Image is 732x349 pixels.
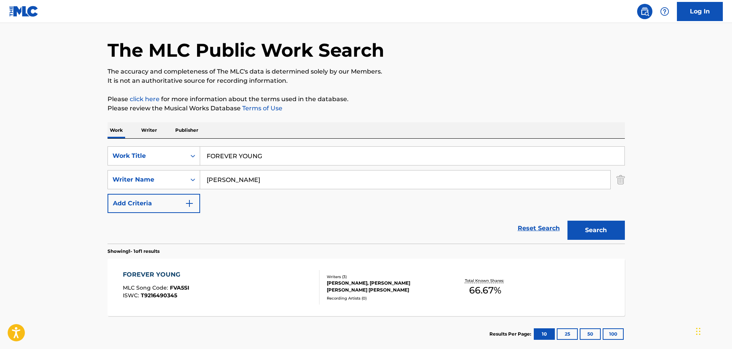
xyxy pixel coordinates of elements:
[327,295,442,301] div: Recording Artists ( 0 )
[696,320,701,343] div: Drag
[130,95,160,103] a: click here
[469,283,501,297] span: 66.67 %
[123,292,141,299] span: ISWC :
[112,151,181,161] div: Work Title
[241,105,282,112] a: Terms of Use
[694,312,732,349] iframe: Chat Widget
[108,95,625,104] p: Please for more information about the terms used in the database.
[327,280,442,293] div: [PERSON_NAME], [PERSON_NAME] [PERSON_NAME] [PERSON_NAME]
[173,122,201,138] p: Publisher
[123,270,189,279] div: FOREVER YOUNG
[185,199,194,208] img: 9d2ae6d4665cec9f34b9.svg
[170,284,189,291] span: FVA5SI
[677,2,723,21] a: Log In
[567,221,625,240] button: Search
[489,331,533,338] p: Results Per Page:
[9,6,39,17] img: MLC Logo
[141,292,177,299] span: T9216490345
[108,104,625,113] p: Please review the Musical Works Database
[108,146,625,244] form: Search Form
[139,122,159,138] p: Writer
[660,7,669,16] img: help
[557,328,578,340] button: 25
[108,122,125,138] p: Work
[640,7,649,16] img: search
[112,175,181,184] div: Writer Name
[108,259,625,316] a: FOREVER YOUNGMLC Song Code:FVA5SIISWC:T9216490345Writers (3)[PERSON_NAME], [PERSON_NAME] [PERSON_...
[327,274,442,280] div: Writers ( 3 )
[465,278,506,283] p: Total Known Shares:
[123,284,170,291] span: MLC Song Code :
[108,248,160,255] p: Showing 1 - 1 of 1 results
[514,220,564,237] a: Reset Search
[637,4,652,19] a: Public Search
[580,328,601,340] button: 50
[108,39,384,62] h1: The MLC Public Work Search
[108,67,625,76] p: The accuracy and completeness of The MLC's data is determined solely by our Members.
[616,170,625,189] img: Delete Criterion
[603,328,624,340] button: 100
[108,194,200,213] button: Add Criteria
[657,4,672,19] div: Help
[534,328,555,340] button: 10
[108,76,625,85] p: It is not an authoritative source for recording information.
